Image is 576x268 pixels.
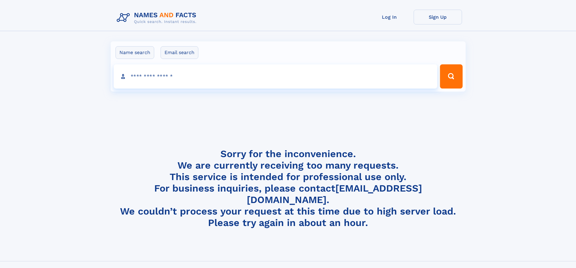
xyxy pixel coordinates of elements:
[247,182,422,205] a: [EMAIL_ADDRESS][DOMAIN_NAME]
[114,148,462,229] h4: Sorry for the inconvenience. We are currently receiving too many requests. This service is intend...
[116,46,154,59] label: Name search
[114,10,201,26] img: Logo Names and Facts
[114,64,438,89] input: search input
[414,10,462,24] a: Sign Up
[161,46,198,59] label: Email search
[365,10,414,24] a: Log In
[440,64,462,89] button: Search Button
